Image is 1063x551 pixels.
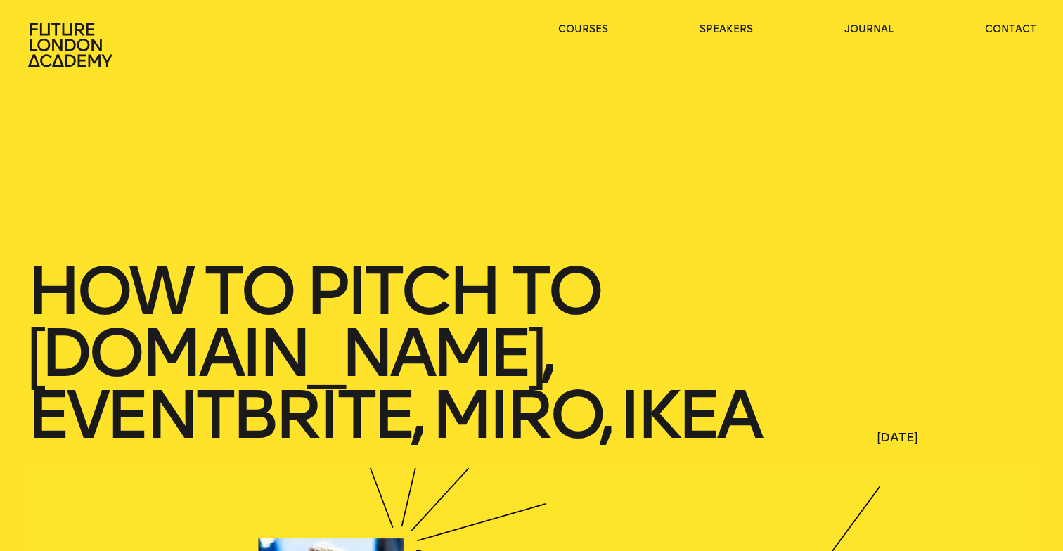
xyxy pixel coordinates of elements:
[700,22,753,37] a: speakers
[27,260,771,446] h1: How to pitch to [DOMAIN_NAME], Eventbrite, Miro, IKEA
[877,429,1036,446] span: [DATE]
[985,22,1036,37] a: contact
[844,22,894,37] a: journal
[558,22,608,37] a: courses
